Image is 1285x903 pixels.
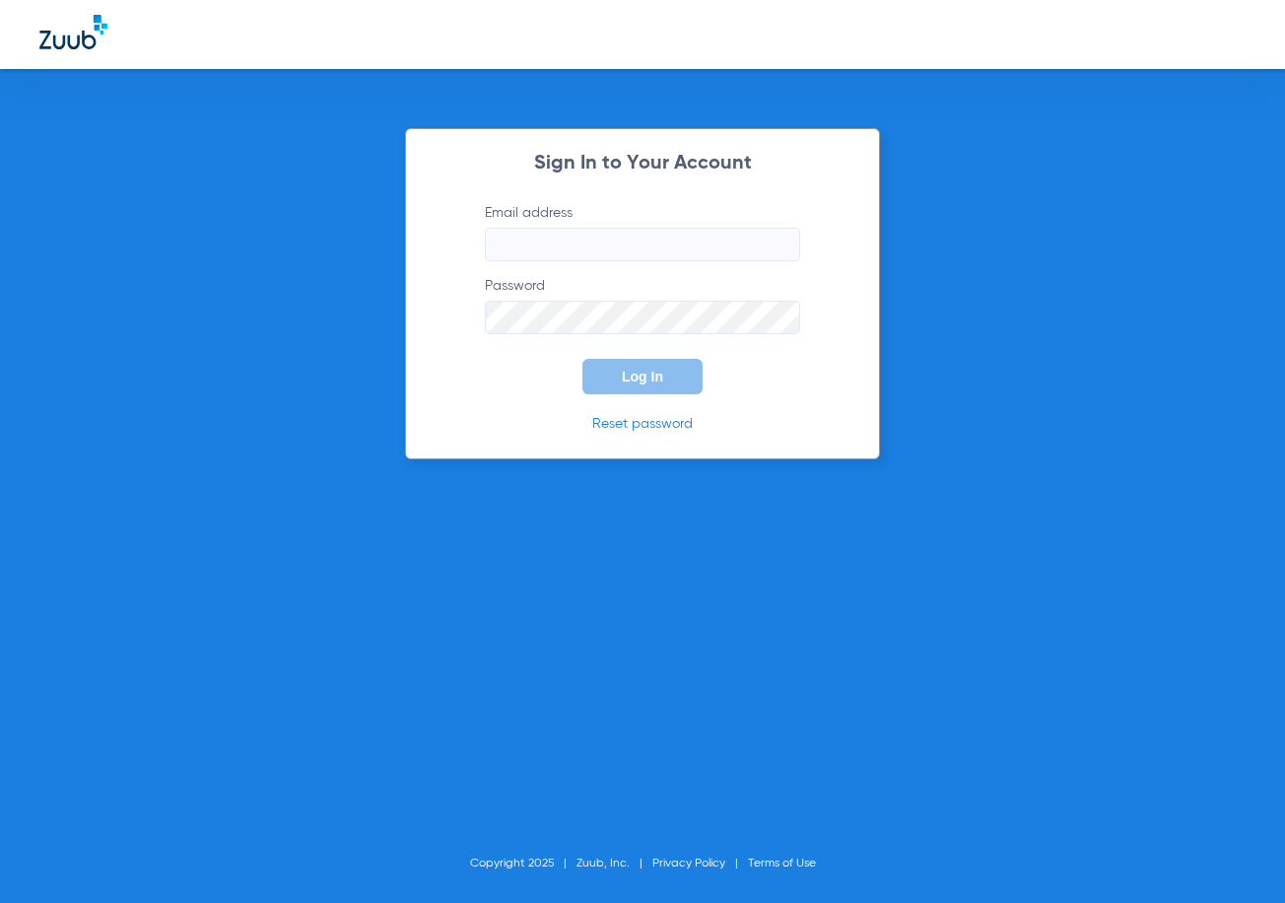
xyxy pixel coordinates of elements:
a: Reset password [592,417,693,431]
h2: Sign In to Your Account [455,154,830,174]
img: Zuub Logo [39,15,107,49]
label: Email address [485,203,800,261]
input: Email address [485,228,800,261]
span: Log In [622,369,663,384]
iframe: Chat Widget [1186,808,1285,903]
label: Password [485,276,800,334]
input: Password [485,301,800,334]
a: Terms of Use [748,858,816,869]
button: Log In [582,359,703,394]
li: Zuub, Inc. [576,854,652,873]
li: Copyright 2025 [470,854,576,873]
a: Privacy Policy [652,858,725,869]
